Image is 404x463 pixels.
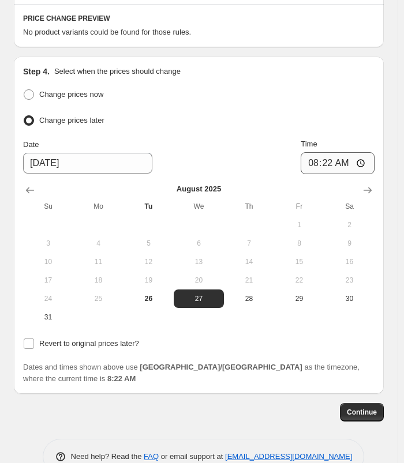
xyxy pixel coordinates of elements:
[39,339,139,348] span: Revert to original prices later?
[178,294,219,303] span: 27
[73,271,124,289] button: Monday August 18 2025
[274,216,324,234] button: Friday August 1 2025
[274,271,324,289] button: Friday August 22 2025
[274,234,324,253] button: Friday August 8 2025
[124,271,174,289] button: Tuesday August 19 2025
[274,289,324,308] button: Friday August 29 2025
[324,197,375,216] th: Saturday
[274,197,324,216] th: Friday
[178,239,219,248] span: 6
[23,197,73,216] th: Sunday
[78,276,119,285] span: 18
[124,289,174,308] button: Today Tuesday August 26 2025
[28,276,69,285] span: 17
[23,234,73,253] button: Sunday August 3 2025
[21,181,39,199] button: Show previous month, July 2025
[224,271,274,289] button: Thursday August 21 2025
[128,257,169,266] span: 12
[28,239,69,248] span: 3
[28,257,69,266] span: 10
[178,202,219,211] span: We
[28,313,69,322] span: 31
[54,66,181,77] p: Select when the prices should change
[279,239,320,248] span: 8
[324,271,375,289] button: Saturday August 23 2025
[279,257,320,266] span: 15
[23,308,73,326] button: Sunday August 31 2025
[224,253,274,271] button: Thursday August 14 2025
[329,239,370,248] span: 9
[71,452,144,461] span: Need help? Read the
[178,276,219,285] span: 20
[140,363,302,371] b: [GEOGRAPHIC_DATA]/[GEOGRAPHIC_DATA]
[324,289,375,308] button: Saturday August 30 2025
[174,289,224,308] button: Wednesday August 27 2025
[78,294,119,303] span: 25
[329,294,370,303] span: 30
[73,253,124,271] button: Monday August 11 2025
[78,239,119,248] span: 4
[159,452,225,461] span: or email support at
[23,289,73,308] button: Sunday August 24 2025
[124,234,174,253] button: Tuesday August 5 2025
[23,363,360,383] span: Dates and times shown above use as the timezone, where the current time is
[23,253,73,271] button: Sunday August 10 2025
[358,181,377,199] button: Show next month, September 2025
[329,276,370,285] span: 23
[347,408,377,417] span: Continue
[229,294,270,303] span: 28
[274,253,324,271] button: Friday August 15 2025
[329,220,370,229] span: 2
[174,234,224,253] button: Wednesday August 6 2025
[128,239,169,248] span: 5
[23,153,152,174] input: 8/26/2025
[301,140,317,148] span: Time
[224,234,274,253] button: Thursday August 7 2025
[23,28,191,36] span: No product variants could be found for those rules.
[229,276,270,285] span: 21
[128,276,169,285] span: 19
[73,197,124,216] th: Monday
[73,234,124,253] button: Monday August 4 2025
[39,116,104,125] span: Change prices later
[279,220,320,229] span: 1
[174,197,224,216] th: Wednesday
[23,14,375,23] h6: PRICE CHANGE PREVIEW
[73,289,124,308] button: Monday August 25 2025
[107,374,136,383] b: 8:22 AM
[225,452,352,461] a: [EMAIL_ADDRESS][DOMAIN_NAME]
[124,253,174,271] button: Tuesday August 12 2025
[23,271,73,289] button: Sunday August 17 2025
[23,66,50,77] h2: Step 4.
[78,202,119,211] span: Mo
[279,276,320,285] span: 22
[229,239,270,248] span: 7
[229,202,270,211] span: Th
[144,452,159,461] a: FAQ
[324,234,375,253] button: Saturday August 9 2025
[28,202,69,211] span: Su
[324,253,375,271] button: Saturday August 16 2025
[340,403,384,421] button: Continue
[301,152,375,174] input: 12:00
[279,294,320,303] span: 29
[224,197,274,216] th: Thursday
[324,216,375,234] button: Saturday August 2 2025
[28,294,69,303] span: 24
[178,257,219,266] span: 13
[124,197,174,216] th: Tuesday
[39,90,103,99] span: Change prices now
[174,253,224,271] button: Wednesday August 13 2025
[128,294,169,303] span: 26
[329,257,370,266] span: 16
[229,257,270,266] span: 14
[128,202,169,211] span: Tu
[329,202,370,211] span: Sa
[174,271,224,289] button: Wednesday August 20 2025
[279,202,320,211] span: Fr
[224,289,274,308] button: Thursday August 28 2025
[78,257,119,266] span: 11
[23,140,39,149] span: Date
